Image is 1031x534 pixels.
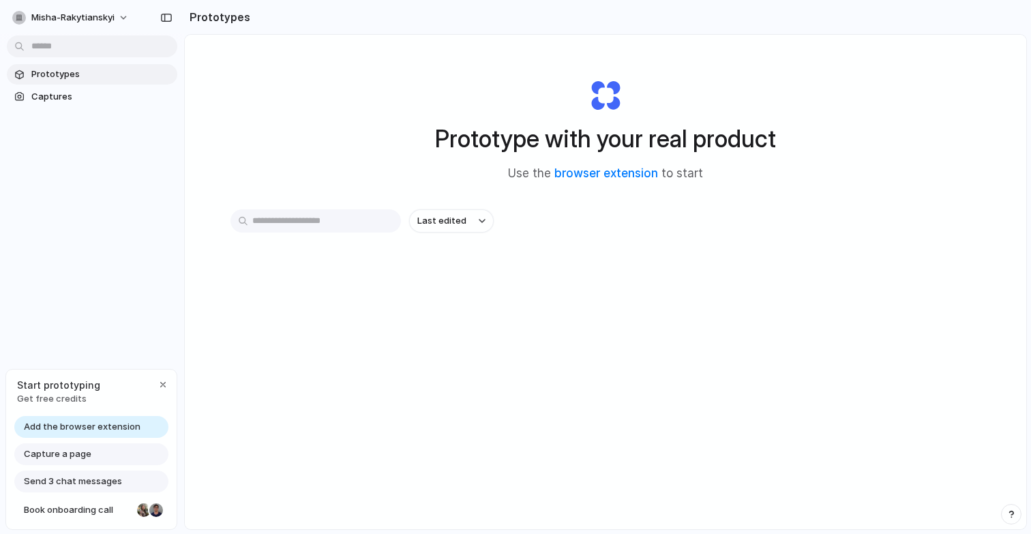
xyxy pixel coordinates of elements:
a: Book onboarding call [14,499,168,521]
a: Add the browser extension [14,416,168,438]
span: Captures [31,90,172,104]
span: Add the browser extension [24,420,140,434]
span: Get free credits [17,392,100,406]
div: Christian Iacullo [148,502,164,518]
span: Book onboarding call [24,503,132,517]
span: Last edited [417,214,466,228]
h1: Prototype with your real product [435,121,776,157]
button: Last edited [409,209,494,233]
div: Nicole Kubica [136,502,152,518]
button: misha-rakytianskyi [7,7,136,29]
span: Start prototyping [17,378,100,392]
h2: Prototypes [184,9,250,25]
a: Prototypes [7,64,177,85]
a: Captures [7,87,177,107]
a: browser extension [554,166,658,180]
span: Prototypes [31,68,172,81]
span: Capture a page [24,447,91,461]
span: misha-rakytianskyi [31,11,115,25]
span: Use the to start [508,165,703,183]
span: Send 3 chat messages [24,475,122,488]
